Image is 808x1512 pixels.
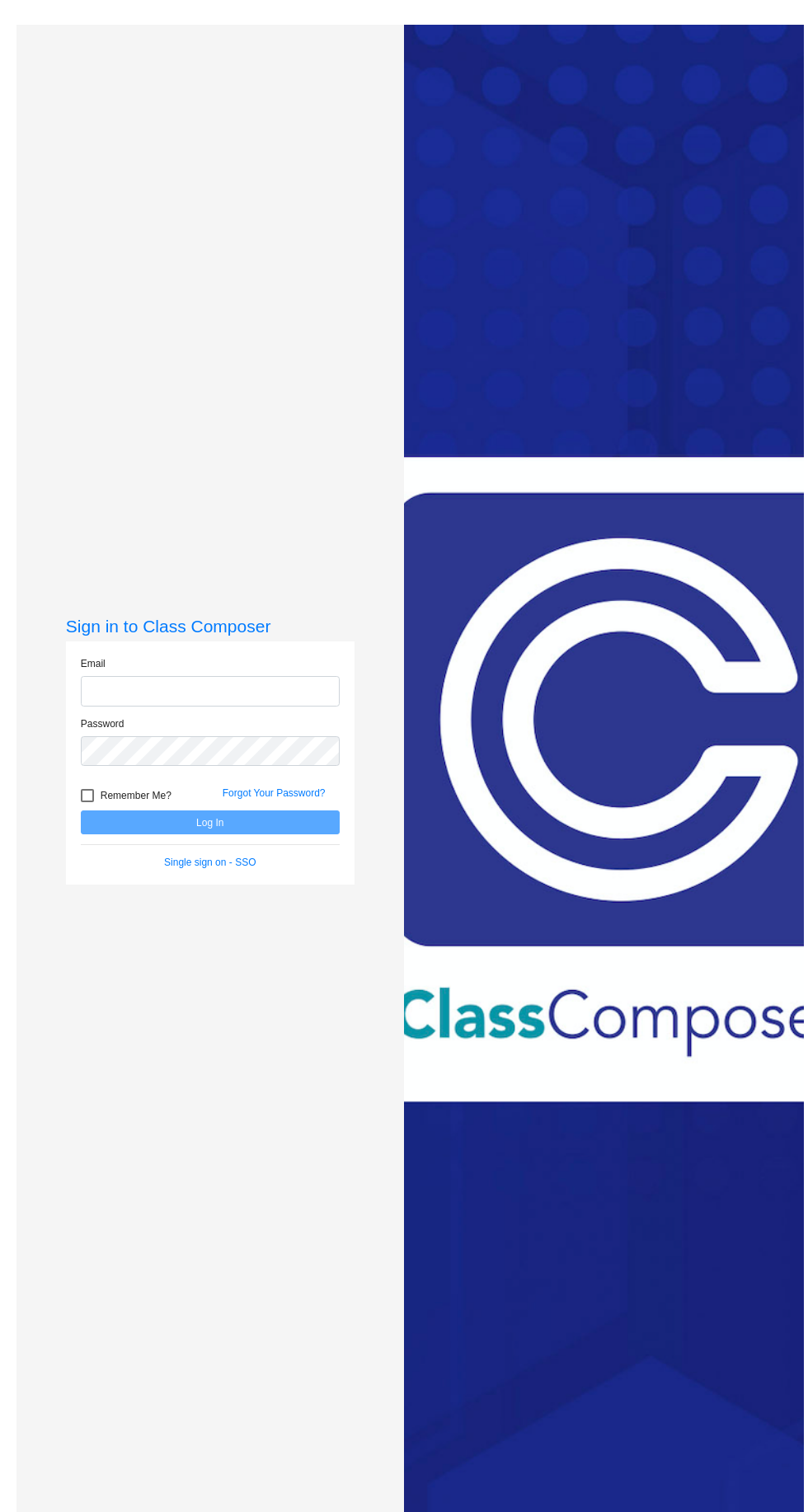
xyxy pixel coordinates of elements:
button: Log In [81,810,340,834]
span: Remember Me? [101,786,171,805]
label: Password [81,716,124,731]
label: Email [81,656,106,671]
h3: Sign in to Class Composer [66,616,355,636]
a: Single sign on - SSO [164,857,256,868]
a: Forgot Your Password? [223,787,326,799]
